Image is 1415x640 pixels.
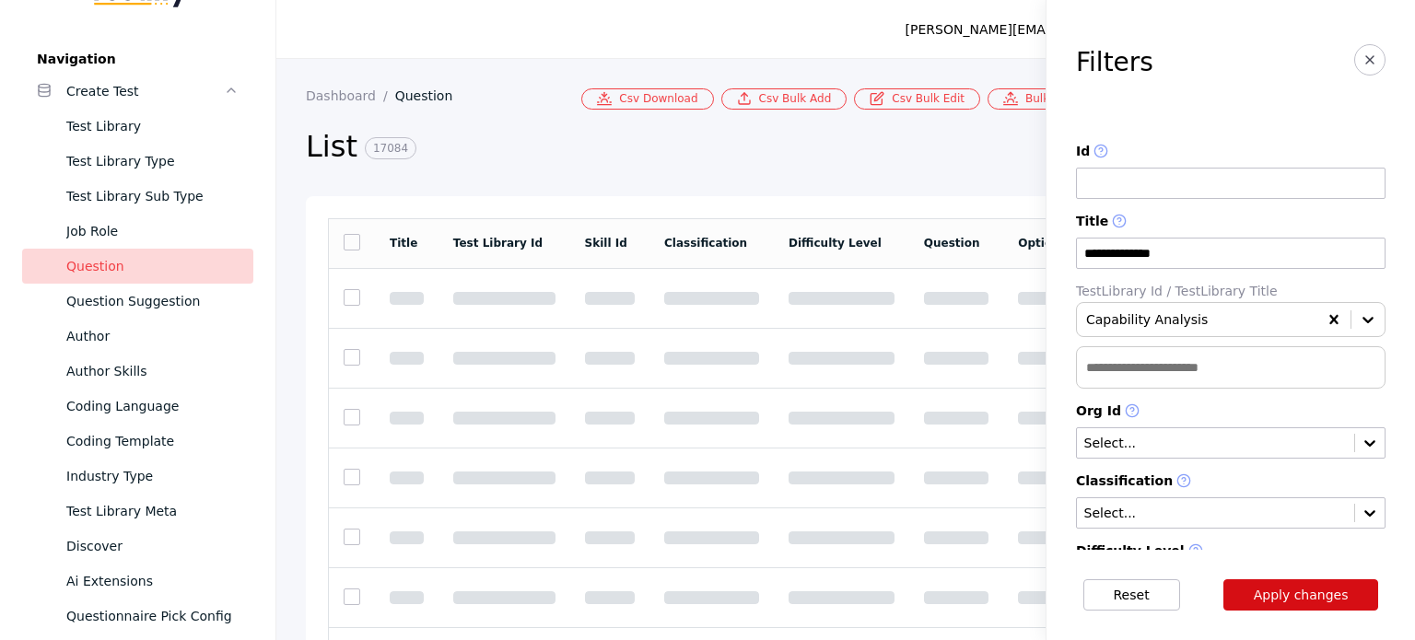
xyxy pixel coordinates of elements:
button: Reset [1083,579,1180,611]
a: Question [395,88,468,103]
div: Create Test [66,80,224,102]
button: Apply changes [1223,579,1379,611]
div: Coding Language [66,395,239,417]
a: Discover [22,529,253,564]
div: Test Library Meta [66,500,239,522]
div: Industry Type [66,465,239,487]
a: Coding Template [22,424,253,459]
a: Question [22,249,253,284]
a: Dashboard [306,88,395,103]
a: Csv Bulk Add [721,88,848,110]
h3: Filters [1076,48,1153,77]
label: Difficulty Level [1076,543,1386,560]
a: Question [924,237,980,250]
td: Options [1003,218,1089,268]
a: Test Library Id [453,237,543,250]
a: Author [22,319,253,354]
div: Job Role [66,220,239,242]
h2: List [306,128,1099,167]
div: Test Library Type [66,150,239,172]
div: Question Suggestion [66,290,239,312]
label: Navigation [22,52,253,66]
a: Ai Extensions [22,564,253,599]
a: Industry Type [22,459,253,494]
a: Title [390,237,417,250]
label: TestLibrary Id / TestLibrary Title [1076,284,1386,298]
div: Question [66,255,239,277]
div: Coding Template [66,430,239,452]
a: Skill Id [585,237,627,250]
label: Title [1076,214,1386,230]
span: 17084 [365,137,416,159]
a: Test Library Meta [22,494,253,529]
label: Id [1076,144,1386,160]
div: Ai Extensions [66,570,239,592]
a: Coding Language [22,389,253,424]
div: Author [66,325,239,347]
a: Test Library Type [22,144,253,179]
a: Questionnaire Pick Config [22,599,253,634]
div: Test Library Sub Type [66,185,239,207]
a: Test Library [22,109,253,144]
div: Author Skills [66,360,239,382]
div: Questionnaire Pick Config [66,605,239,627]
a: Bulk Add [988,88,1090,110]
a: Csv Download [581,88,713,110]
a: Test Library Sub Type [22,179,253,214]
a: Question Suggestion [22,284,253,319]
label: Org Id [1076,403,1386,420]
a: Author Skills [22,354,253,389]
a: Difficulty Level [789,237,882,250]
div: Test Library [66,115,239,137]
a: Classification [664,237,747,250]
a: Job Role [22,214,253,249]
div: [PERSON_NAME][EMAIL_ADDRESS][PERSON_NAME][DOMAIN_NAME] [906,18,1345,41]
a: Csv Bulk Edit [854,88,980,110]
div: Discover [66,535,239,557]
label: Classification [1076,473,1386,490]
